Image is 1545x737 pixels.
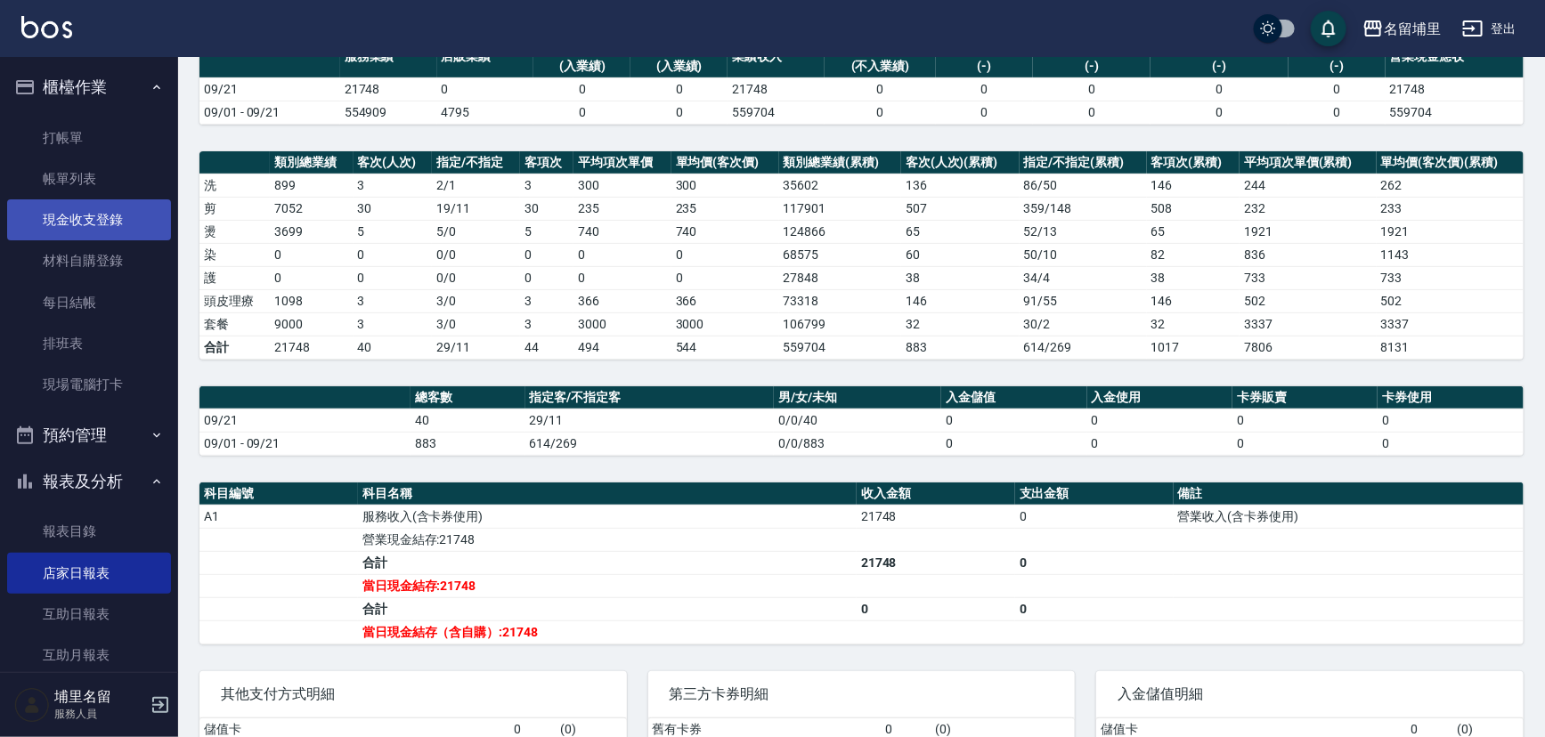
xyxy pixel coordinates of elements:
span: 第三方卡券明細 [670,685,1054,703]
td: 30 [354,197,432,220]
a: 每日結帳 [7,282,171,323]
table: a dense table [199,151,1524,360]
td: 52 / 13 [1020,220,1147,243]
td: A1 [199,505,358,528]
table: a dense table [199,386,1524,456]
td: 5 [354,220,432,243]
td: 0 [520,243,574,266]
td: 32 [1147,312,1240,336]
td: 740 [671,220,779,243]
td: 0 [671,266,779,289]
td: 27848 [779,266,901,289]
td: 559704 [728,101,825,124]
button: 登出 [1455,12,1524,45]
td: 服務收入(含卡券使用) [358,505,857,528]
th: 卡券販賣 [1232,386,1378,409]
td: 09/01 - 09/21 [199,432,411,455]
button: 名留埔里 [1355,11,1448,47]
td: 當日現金結存（含自購）:21748 [358,620,857,644]
td: 359 / 148 [1020,197,1147,220]
td: 86 / 50 [1020,174,1147,197]
div: (-) [940,57,1029,76]
td: 300 [671,174,779,197]
td: 3 [520,174,574,197]
a: 打帳單 [7,117,171,158]
td: 508 [1147,197,1240,220]
div: (-) [1037,57,1146,76]
th: 備註 [1174,482,1524,506]
td: 21748 [857,551,1015,574]
td: 21748 [270,336,353,359]
td: 0 [1087,409,1232,432]
td: 套餐 [199,312,270,336]
button: 預約管理 [7,412,171,458]
td: 0/0/883 [774,432,941,455]
td: 554909 [340,101,437,124]
td: 7052 [270,197,353,220]
td: 燙 [199,220,270,243]
td: 0 [1015,551,1174,574]
td: 1143 [1377,243,1524,266]
td: 合計 [199,336,270,359]
button: 櫃檯作業 [7,64,171,110]
td: 544 [671,336,779,359]
img: Logo [21,16,72,38]
td: 65 [901,220,1020,243]
td: 106799 [779,312,901,336]
td: 0 [825,77,936,101]
td: 29/11 [525,409,775,432]
td: 73318 [779,289,901,312]
table: a dense table [199,36,1524,125]
td: 0 [573,266,671,289]
td: 0/0/40 [774,409,941,432]
span: 入金儲值明細 [1118,685,1502,703]
td: 3337 [1377,312,1524,336]
div: (入業績) [538,57,626,76]
td: 0 [941,432,1086,455]
th: 入金使用 [1087,386,1232,409]
td: 366 [671,289,779,312]
div: (入業績) [635,57,723,76]
td: 836 [1240,243,1377,266]
td: 0 [1378,409,1524,432]
td: 0 [671,243,779,266]
button: 報表及分析 [7,458,171,505]
td: 899 [270,174,353,197]
td: 當日現金結存:21748 [358,574,857,597]
td: 洗 [199,174,270,197]
td: 0 [936,101,1033,124]
div: (-) [1293,57,1381,76]
td: 91 / 55 [1020,289,1147,312]
td: 146 [901,289,1020,312]
td: 0 [1232,409,1378,432]
td: 0 [1151,77,1289,101]
td: 38 [901,266,1020,289]
td: 1017 [1147,336,1240,359]
td: 1921 [1377,220,1524,243]
td: 32 [901,312,1020,336]
td: 19 / 11 [432,197,520,220]
span: 其他支付方式明細 [221,685,606,703]
th: 類別總業績 [270,151,353,174]
th: 客項次 [520,151,574,174]
td: 494 [573,336,671,359]
th: 單均價(客次價)(累積) [1377,151,1524,174]
th: 平均項次單價 [573,151,671,174]
td: 233 [1377,197,1524,220]
th: 科目名稱 [358,482,857,506]
td: 244 [1240,174,1377,197]
td: 0 [857,597,1015,620]
td: 營業收入(含卡券使用) [1174,505,1524,528]
td: 0 [354,266,432,289]
td: 0 [1033,101,1151,124]
a: 現場電腦打卡 [7,364,171,405]
td: 3 [520,312,574,336]
td: 614/269 [1020,336,1147,359]
td: 5 [520,220,574,243]
td: 502 [1240,289,1377,312]
td: 262 [1377,174,1524,197]
div: (不入業績) [829,57,931,76]
h5: 埔里名留 [54,688,145,706]
th: 科目編號 [199,482,358,506]
th: 指定/不指定 [432,151,520,174]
